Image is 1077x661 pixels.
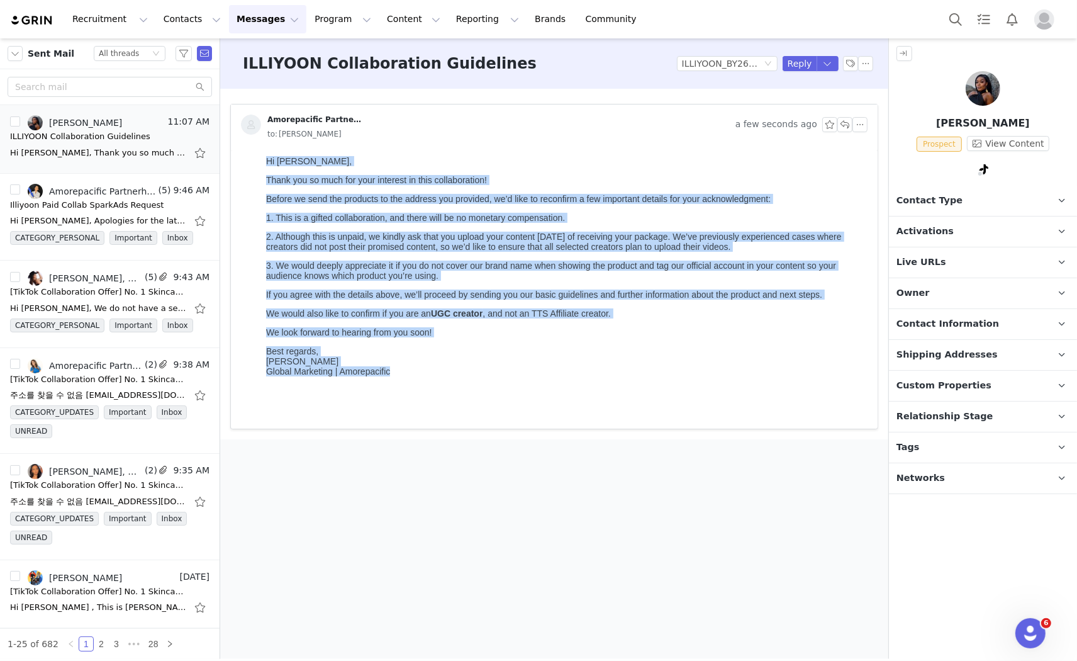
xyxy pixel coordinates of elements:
[94,636,109,652] li: 2
[896,225,954,239] span: Activations
[28,570,122,585] a: [PERSON_NAME]
[28,271,43,286] img: a681f639-418d-4222-af29-6cb49d133953.jpg
[49,273,142,283] div: [PERSON_NAME], Amorepacific Partnerhsip, beautyybird, [PERSON_NAME]
[156,184,171,197] span: (5)
[10,286,186,298] div: [TikTok Collaboration Offer] No. 1 Skincare Brand ILLIYOON
[735,117,817,132] span: a few seconds ago
[1015,618,1046,648] iframe: Intercom live chat
[10,231,104,245] span: CATEGORY_PERSONAL
[889,116,1077,131] p: [PERSON_NAME]
[783,56,817,71] button: Reply
[197,46,212,61] span: Send Email
[5,157,601,167] p: We would also like to confirm if you are an , and not an TTS Affiliate creator.
[896,317,999,331] span: Contact Information
[5,5,601,15] p: Hi [PERSON_NAME],
[5,24,601,34] p: Thank you so much for your interest in this collaboration!
[10,531,52,545] span: UNREAD
[49,466,142,477] div: [PERSON_NAME], Amorepacific Partnerhsip, Mail Delivery Subsystem
[896,410,993,424] span: Relationship Stage
[231,105,878,151] div: Amorepacific Partnerhsip a few seconds agoto:[PERSON_NAME]
[152,50,160,59] i: icon: down
[5,110,601,130] p: 3. We would deeply appreciate it if you do not cover our brand name when showing the product and ...
[10,199,164,212] div: Illiyoon Paid Collab SparkAds Request
[28,570,43,585] img: 0ccc01a4-3db3-4939-bb4e-77bcd3e35bf2.jpg
[10,302,186,315] div: Hi Desiree, We do not have a set budget for this campaign just yet. Therefore, we are looking for...
[966,71,1000,106] img: Amanda M
[682,57,762,71] div: ILLIYOON_BY26_ GIFTED
[142,464,157,477] span: (2)
[307,5,379,33] button: Program
[157,512,187,526] span: Inbox
[10,215,186,227] div: Hi Eleni, Apologies for the late reply — it's been quite hectic with our new Fashion Week campaig...
[8,77,212,97] input: Search mail
[10,14,54,26] img: grin logo
[10,130,150,143] div: ILLIYOON Collaboration Guidelines
[28,115,122,130] a: [PERSON_NAME]
[142,358,157,371] span: (2)
[28,464,43,479] img: 1212037c-5da3-4219-933c-a6abe60050d0--s.jpg
[229,5,306,33] button: Messages
[10,147,186,159] div: Hi Amanda, Thank you so much for your interest in this collaboration! Before we send the products...
[28,47,74,60] span: Sent Mail
[162,636,177,652] li: Next Page
[942,5,969,33] button: Search
[527,5,577,33] a: Brands
[243,52,537,75] h3: ILLIYOON Collaboration Guidelines
[28,358,43,373] img: 19bf670a-ae07-4e4c-b947-bc48a5251d20.jpg
[28,464,142,479] a: [PERSON_NAME], Amorepacific Partnerhsip, Mail Delivery Subsystem
[28,115,43,130] img: f0bf8b89-fb8e-4dc5-8a82-8cb053e10ad7.jpg
[10,373,186,386] div: [TikTok Collaboration Offer] No. 1 Skincare Brand ILLIYOON
[896,441,920,455] span: Tags
[379,5,448,33] button: Content
[896,379,991,393] span: Custom Properties
[49,186,156,196] div: Amorepacific Partnerhsip, Eleni PA-C
[67,640,75,648] i: icon: left
[5,43,601,53] p: Before we send the products to the address you provided, we’d like to reconfirm a few important d...
[145,637,162,651] a: 28
[5,195,601,225] p: Best regards, [PERSON_NAME] Global Marketing | Amorepacific
[49,361,142,371] div: Amorepacific Partnerhsip, Mail Delivery Subsystem, Nurse.Tori
[94,637,108,651] a: 2
[104,512,152,526] span: Important
[142,271,157,284] span: (5)
[109,636,124,652] li: 3
[162,319,193,332] span: Inbox
[1027,9,1067,30] button: Profile
[28,184,43,199] img: cb569c16-7060-4833-8a4c-a89232fdaf51.jpg
[79,636,94,652] li: 1
[896,348,998,362] span: Shipping Addresses
[10,319,104,332] span: CATEGORY_PERSONAL
[5,81,601,101] p: 2. Although this is unpaid, we kindly ask that you upload your content [DATE] of receiving your p...
[28,358,142,373] a: Amorepacific Partnerhsip, Mail Delivery Subsystem, Nurse.Tori
[10,479,186,492] div: [TikTok Collaboration Offer] No. 1 Skincare Brand ILLIYOON
[5,176,601,186] p: We look forward to hearing from you soon!
[156,5,228,33] button: Contacts
[109,637,123,651] a: 3
[896,286,930,300] span: Owner
[241,115,261,135] img: placeholder-contacts.jpeg
[104,405,152,419] span: Important
[8,636,59,652] li: 1-25 of 682
[10,389,186,402] div: 주소를 찾을 수 없음 tipsfromtorimanagment@gmail.com 주소를 찾을 수 없거나 해당 주소에서 메일을 받을 수 없어 메일이 전송되지 않았습니다. 자세히 ...
[49,118,122,128] div: [PERSON_NAME]
[5,138,601,149] p: If you agree with the details above, we’ll proceed by sending you our basic guidelines and furthe...
[896,256,946,269] span: Live URLs
[109,231,157,245] span: Important
[578,5,650,33] a: Community
[241,115,362,135] a: Amorepacific Partnerhsip
[10,585,186,598] div: [TikTok Collaboration Offer] No. 1 Skincare Brand ILLIYOON
[162,231,193,245] span: Inbox
[109,319,157,332] span: Important
[144,636,163,652] li: 28
[449,5,527,33] button: Reporting
[49,573,122,583] div: [PERSON_NAME]
[28,184,156,199] a: Amorepacific Partnerhsip, Eleni PA-C
[896,194,963,208] span: Contact Type
[5,62,601,72] p: 1. This is a gifted collaboration, and there will be no monetary compensation.
[10,424,52,438] span: UNREAD
[10,495,186,508] div: 주소를 찾을 수 없음 ambercruz@thesociablesociety.com 주소를 찾을 수 없거나 해당 주소에서 메일을 받을 수 없어 메일이 전송되지 않았습니다. 자세히...
[166,640,174,648] i: icon: right
[157,405,187,419] span: Inbox
[1034,9,1054,30] img: placeholder-profile.jpg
